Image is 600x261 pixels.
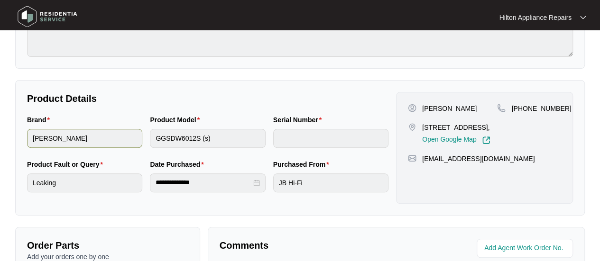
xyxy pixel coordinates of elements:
[27,160,107,169] label: Product Fault or Query
[273,129,388,148] input: Serial Number
[273,160,333,169] label: Purchased From
[408,154,416,162] img: map-pin
[27,129,142,148] input: Brand
[422,123,490,132] p: [STREET_ADDRESS],
[422,136,490,144] a: Open Google Map
[156,178,251,188] input: Date Purchased
[511,105,571,112] span: [PHONE_NUMBER]
[422,104,477,113] p: [PERSON_NAME]
[27,115,54,125] label: Brand
[273,115,325,125] label: Serial Number
[14,2,81,31] img: residentia service logo
[482,136,490,144] img: Link-External
[273,173,388,192] input: Purchased From
[27,173,142,192] input: Product Fault or Query
[497,104,506,112] img: map-pin
[484,243,567,254] input: Add Agent Work Order No.
[499,13,572,22] p: Hilton Appliance Repairs
[408,123,416,131] img: map-pin
[408,104,416,112] img: user-pin
[27,92,388,105] p: Product Details
[150,129,265,148] input: Product Model
[220,239,390,252] p: Comments
[422,154,535,163] p: [EMAIL_ADDRESS][DOMAIN_NAME]
[580,15,586,20] img: dropdown arrow
[27,239,188,252] p: Order Parts
[150,115,203,125] label: Product Model
[150,160,207,169] label: Date Purchased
